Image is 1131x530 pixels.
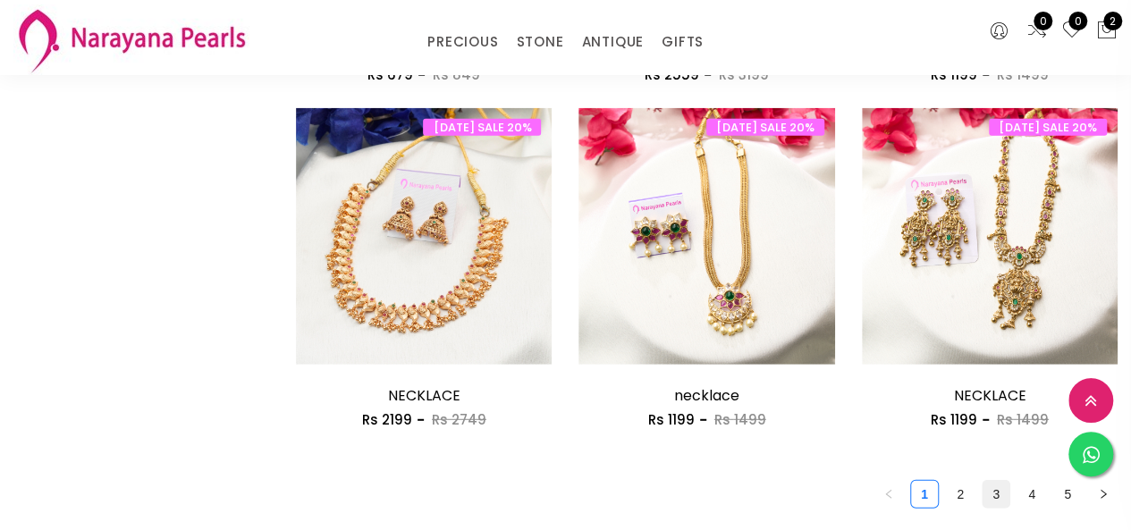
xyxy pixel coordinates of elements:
[388,385,460,406] a: NECKLACE
[516,29,563,55] a: STONE
[662,29,704,55] a: GIFTS
[706,119,824,136] span: [DATE] SALE 20%
[1017,480,1046,509] li: 4
[423,119,541,136] span: [DATE] SALE 20%
[1053,480,1082,509] li: 5
[982,480,1010,509] li: 3
[1034,12,1052,30] span: 0
[581,29,644,55] a: ANTIQUE
[1089,480,1118,509] button: right
[1026,20,1048,43] a: 0
[1089,480,1118,509] li: Next Page
[1096,20,1118,43] button: 2
[427,29,498,55] a: PRECIOUS
[1103,12,1122,30] span: 2
[648,410,695,429] span: Rs 1199
[911,481,938,508] a: 1
[997,410,1049,429] span: Rs 1499
[983,481,1009,508] a: 3
[946,480,975,509] li: 2
[1054,481,1081,508] a: 5
[989,119,1107,136] span: [DATE] SALE 20%
[883,489,894,500] span: left
[931,410,977,429] span: Rs 1199
[953,385,1025,406] a: NECKLACE
[1098,489,1109,500] span: right
[714,410,766,429] span: Rs 1499
[362,410,412,429] span: Rs 2199
[674,385,739,406] a: necklace
[432,410,486,429] span: Rs 2749
[1061,20,1083,43] a: 0
[1018,481,1045,508] a: 4
[874,480,903,509] button: left
[874,480,903,509] li: Previous Page
[1068,12,1087,30] span: 0
[947,481,974,508] a: 2
[910,480,939,509] li: 1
